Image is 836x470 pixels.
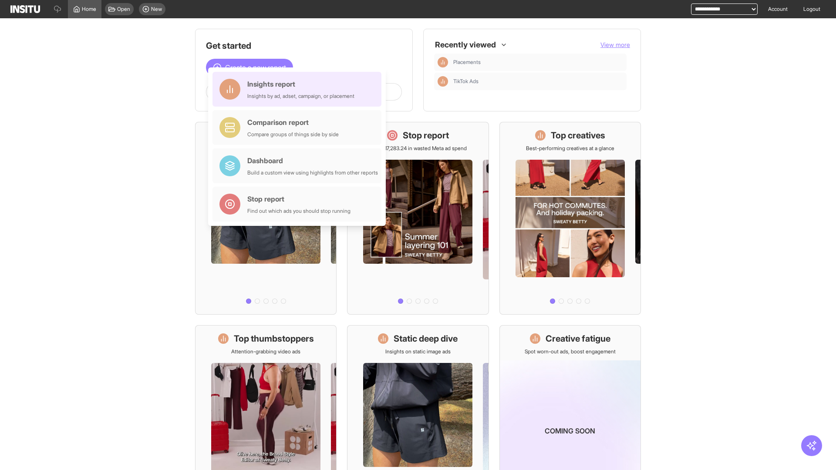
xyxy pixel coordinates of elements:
[385,348,451,355] p: Insights on static image ads
[453,59,623,66] span: Placements
[82,6,96,13] span: Home
[403,129,449,141] h1: Stop report
[526,145,614,152] p: Best-performing creatives at a glance
[247,169,378,176] div: Build a custom view using highlights from other reports
[151,6,162,13] span: New
[453,78,623,85] span: TikTok Ads
[438,76,448,87] div: Insights
[247,131,339,138] div: Compare groups of things side by side
[438,57,448,67] div: Insights
[206,40,402,52] h1: Get started
[117,6,130,13] span: Open
[234,332,314,345] h1: Top thumbstoppers
[10,5,40,13] img: Logo
[453,78,479,85] span: TikTok Ads
[195,122,337,315] a: What's live nowSee all active ads instantly
[600,40,630,49] button: View more
[369,145,467,152] p: Save £17,283.24 in wasted Meta ad spend
[206,59,293,76] button: Create a new report
[247,155,378,166] div: Dashboard
[247,194,351,204] div: Stop report
[247,93,354,100] div: Insights by ad, adset, campaign, or placement
[247,117,339,128] div: Comparison report
[551,129,605,141] h1: Top creatives
[225,62,286,73] span: Create a new report
[394,332,458,345] h1: Static deep dive
[247,208,351,215] div: Find out which ads you should stop running
[231,348,300,355] p: Attention-grabbing video ads
[247,79,354,89] div: Insights report
[453,59,481,66] span: Placements
[499,122,641,315] a: Top creativesBest-performing creatives at a glance
[347,122,489,315] a: Stop reportSave £17,283.24 in wasted Meta ad spend
[600,41,630,48] span: View more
